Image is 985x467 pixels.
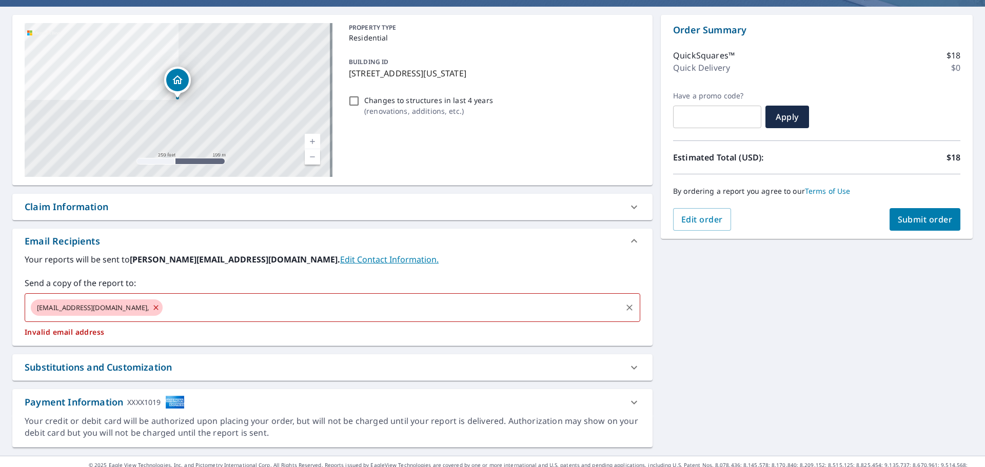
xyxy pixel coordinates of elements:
p: Estimated Total (USD): [673,151,817,164]
p: Changes to structures in last 4 years [364,95,493,106]
button: Clear [622,300,637,315]
a: Current Level 17, Zoom Out [305,149,320,165]
p: Order Summary [673,23,960,37]
p: BUILDING ID [349,57,388,66]
button: Apply [765,106,809,128]
b: [PERSON_NAME][EMAIL_ADDRESS][DOMAIN_NAME]. [130,254,340,265]
span: Submit order [898,214,953,225]
p: ( renovations, additions, etc. ) [364,106,493,116]
div: XXXX1019 [127,395,161,409]
p: $18 [947,151,960,164]
img: cardImage [165,395,185,409]
p: PROPERTY TYPE [349,23,636,32]
span: Apply [774,111,801,123]
span: [EMAIL_ADDRESS][DOMAIN_NAME], [31,303,155,313]
a: EditContactInfo [340,254,439,265]
button: Submit order [890,208,961,231]
button: Edit order [673,208,731,231]
label: Send a copy of the report to: [25,277,640,289]
label: Have a promo code? [673,91,761,100]
p: Invalid email address [25,328,640,337]
div: Email Recipients [12,229,653,253]
p: [STREET_ADDRESS][US_STATE] [349,67,636,79]
div: [EMAIL_ADDRESS][DOMAIN_NAME], [31,299,163,316]
p: $18 [947,49,960,62]
div: Your credit or debit card will be authorized upon placing your order, but will not be charged unt... [25,415,640,439]
label: Your reports will be sent to [25,253,640,266]
div: Substitutions and Customization [25,360,172,374]
div: Payment Information [25,395,185,409]
p: QuickSquares™ [673,49,735,62]
a: Terms of Use [805,186,851,196]
p: $0 [951,62,960,74]
a: Current Level 17, Zoom In [305,134,320,149]
span: Edit order [681,214,723,225]
div: Substitutions and Customization [12,354,653,380]
p: By ordering a report you agree to our [673,187,960,196]
div: Claim Information [12,194,653,220]
div: Dropped pin, building 1, Residential property, 1831 Northshore Dr Missouri City, TX 77459 [164,67,191,98]
div: Email Recipients [25,234,100,248]
div: Payment InformationXXXX1019cardImage [12,389,653,415]
p: Residential [349,32,636,43]
div: Claim Information [25,200,108,214]
p: Quick Delivery [673,62,730,74]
